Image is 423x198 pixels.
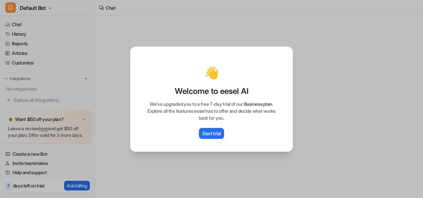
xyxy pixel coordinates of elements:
[138,100,285,107] p: We’ve upgraded you to a free 7-day trial of our
[244,101,273,107] span: Business plan.
[138,107,285,121] p: Explore all the features eesel has to offer and decide what works best for you.
[202,130,221,137] p: Start trial
[204,66,219,79] p: 👋
[138,86,285,97] p: Welcome to eesel AI
[199,128,224,139] button: Start trial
